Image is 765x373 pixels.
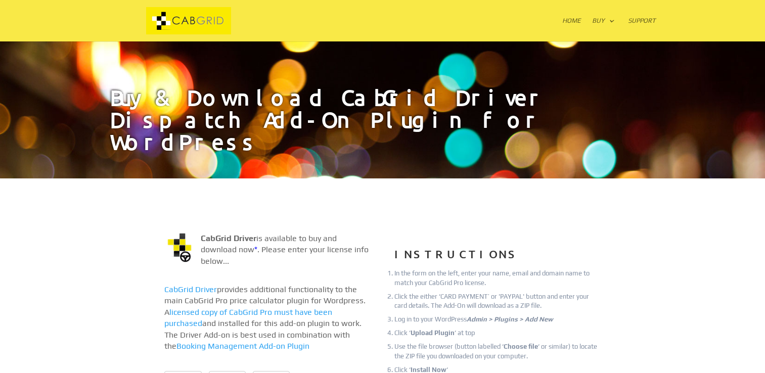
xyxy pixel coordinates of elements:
a: Buy [592,17,615,41]
li: Use the file browser (button labelled ‘ ‘ or similar) to locate the ZIP file you downloaded on yo... [394,342,601,360]
li: In the form on the left, enter your name, email and domain name to match your CabGrid Pro license. [394,269,601,287]
strong: Choose file [504,343,538,350]
h3: INSTRUCTIONS [394,244,601,269]
img: CabGrid [112,7,266,35]
a: Booking Management Add-on Plugin [176,341,309,351]
li: Log in to your WordPress [394,315,601,324]
em: Admin > Plugins > Add New [467,315,553,323]
strong: Upload Plugin [411,329,455,337]
h1: Buy & Download CabGrid Driver Dispatch Add-On Plugin for WordPress [110,86,656,178]
strong: CabGrid Driver [201,234,256,243]
p: provides additional functionality to the main CabGrid Pro price calculator plugin for Wordpress. ... [164,284,371,360]
img: Taxi Driver Wordpress Plugin [164,233,195,263]
li: Click ‘ ‘ at top [394,329,601,338]
a: licensed copy of CabGrid Pro must have been purchased [164,307,332,328]
a: CabGrid Driver [164,285,217,294]
a: Support [628,17,656,41]
li: Click the either ‘CARD PAYMENT’ or 'PAYPAL' button and enter your card details. The Add-On will d... [394,292,601,310]
p: is available to buy and download now . Please enter your license info below... [164,233,371,275]
a: Home [562,17,581,41]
